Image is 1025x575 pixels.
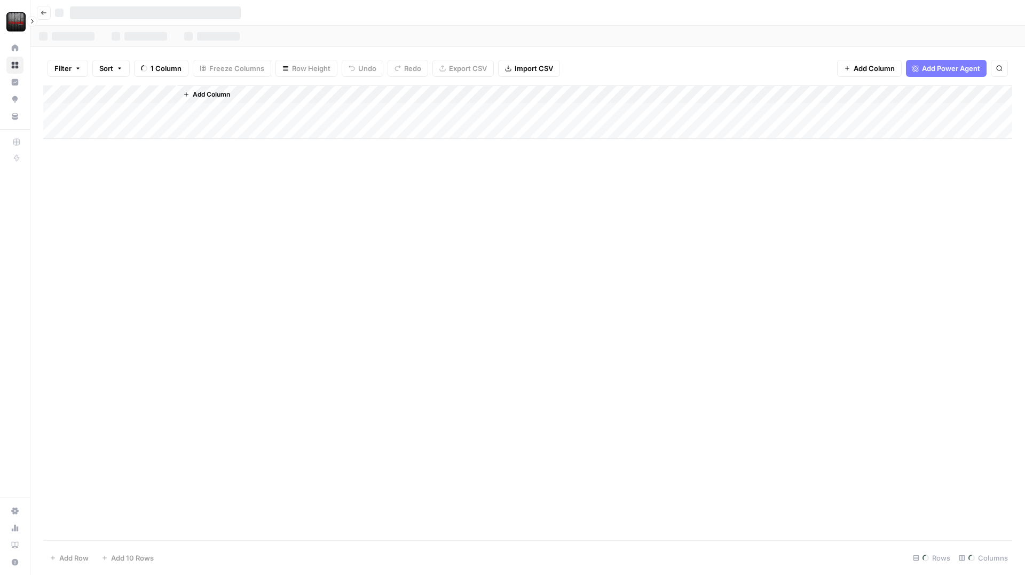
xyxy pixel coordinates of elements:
[358,63,376,74] span: Undo
[59,553,89,563] span: Add Row
[111,553,154,563] span: Add 10 Rows
[854,63,895,74] span: Add Column
[193,90,230,99] span: Add Column
[6,40,23,57] a: Home
[292,63,330,74] span: Row Height
[134,60,188,77] button: 1 Column
[432,60,494,77] button: Export CSV
[6,519,23,537] a: Usage
[92,60,130,77] button: Sort
[6,9,23,35] button: Workspace: Tire Rack
[6,57,23,74] a: Browse
[922,63,980,74] span: Add Power Agent
[342,60,383,77] button: Undo
[48,60,88,77] button: Filter
[449,63,487,74] span: Export CSV
[6,554,23,571] button: Help + Support
[909,549,955,566] div: Rows
[193,60,271,77] button: Freeze Columns
[6,502,23,519] a: Settings
[151,63,182,74] span: 1 Column
[906,60,987,77] button: Add Power Agent
[99,63,113,74] span: Sort
[43,549,95,566] button: Add Row
[515,63,553,74] span: Import CSV
[209,63,264,74] span: Freeze Columns
[837,60,902,77] button: Add Column
[275,60,337,77] button: Row Height
[6,74,23,91] a: Insights
[95,549,160,566] button: Add 10 Rows
[6,12,26,31] img: Tire Rack Logo
[6,91,23,108] a: Opportunities
[6,108,23,125] a: Your Data
[388,60,428,77] button: Redo
[498,60,560,77] button: Import CSV
[404,63,421,74] span: Redo
[179,88,234,101] button: Add Column
[54,63,72,74] span: Filter
[955,549,1012,566] div: Columns
[6,537,23,554] a: Learning Hub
